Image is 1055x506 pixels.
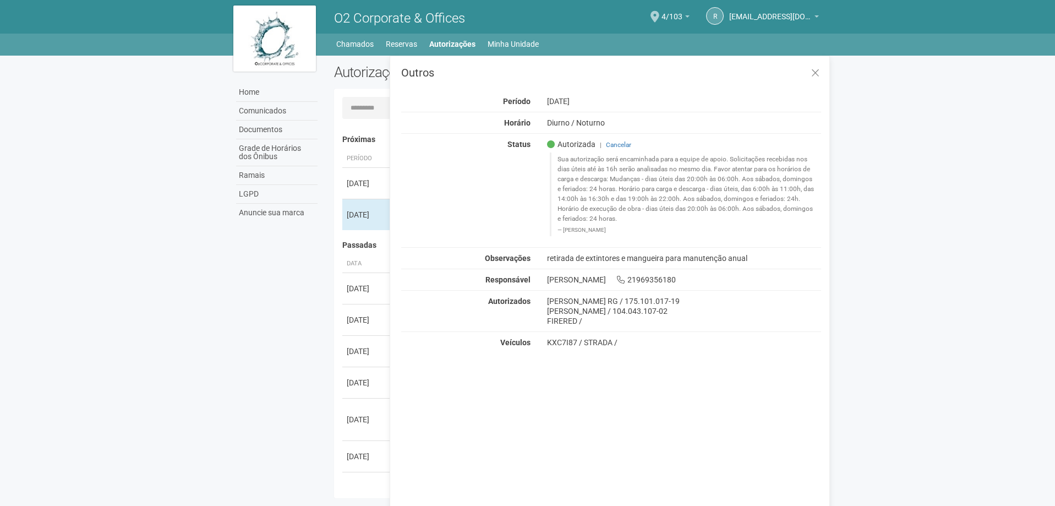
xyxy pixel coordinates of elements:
[706,7,724,25] a: r
[334,10,465,26] span: O2 Corporate & Offices
[557,226,816,234] footer: [PERSON_NAME]
[539,96,830,106] div: [DATE]
[347,209,387,220] div: [DATE]
[233,6,316,72] img: logo.jpg
[347,283,387,294] div: [DATE]
[347,178,387,189] div: [DATE]
[550,153,822,236] blockquote: Sua autorização será encaminhada para a equipe de apoio. Solicitações recebidas nos dias úteis at...
[236,166,318,185] a: Ramais
[236,185,318,204] a: LGPD
[236,102,318,121] a: Comunicados
[547,139,595,149] span: Autorizada
[236,121,318,139] a: Documentos
[662,14,690,23] a: 4/103
[386,36,417,52] a: Reservas
[606,141,631,149] a: Cancelar
[662,2,682,21] span: 4/103
[729,14,819,23] a: [EMAIL_ADDRESS][DOMAIN_NAME]
[236,204,318,222] a: Anuncie sua marca
[347,451,387,462] div: [DATE]
[336,36,374,52] a: Chamados
[539,118,830,128] div: Diurno / Noturno
[729,2,812,21] span: riodejaneiro.o2corporate@regus.com
[342,150,392,168] th: Período
[500,338,531,347] strong: Veículos
[347,346,387,357] div: [DATE]
[488,36,539,52] a: Minha Unidade
[504,118,531,127] strong: Horário
[485,275,531,284] strong: Responsável
[401,67,821,78] h3: Outros
[334,64,570,80] h2: Autorizações
[539,275,830,285] div: [PERSON_NAME] 21969356180
[342,241,814,249] h4: Passadas
[600,141,602,149] span: |
[236,139,318,166] a: Grade de Horários dos Ônibus
[342,255,392,273] th: Data
[429,36,475,52] a: Autorizações
[539,253,830,263] div: retirada de extintores e mangueira para manutenção anual
[507,140,531,149] strong: Status
[547,316,822,326] div: FIRERED /
[236,83,318,102] a: Home
[547,306,822,316] div: [PERSON_NAME] / 104.043.107-02
[547,338,822,347] div: KXC7I87 / STRADA /
[503,97,531,106] strong: Período
[347,377,387,388] div: [DATE]
[342,135,814,144] h4: Próximas
[547,296,822,306] div: [PERSON_NAME] RG / 175.101.017-19
[488,297,531,306] strong: Autorizados
[347,414,387,425] div: [DATE]
[347,314,387,325] div: [DATE]
[485,254,531,263] strong: Observações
